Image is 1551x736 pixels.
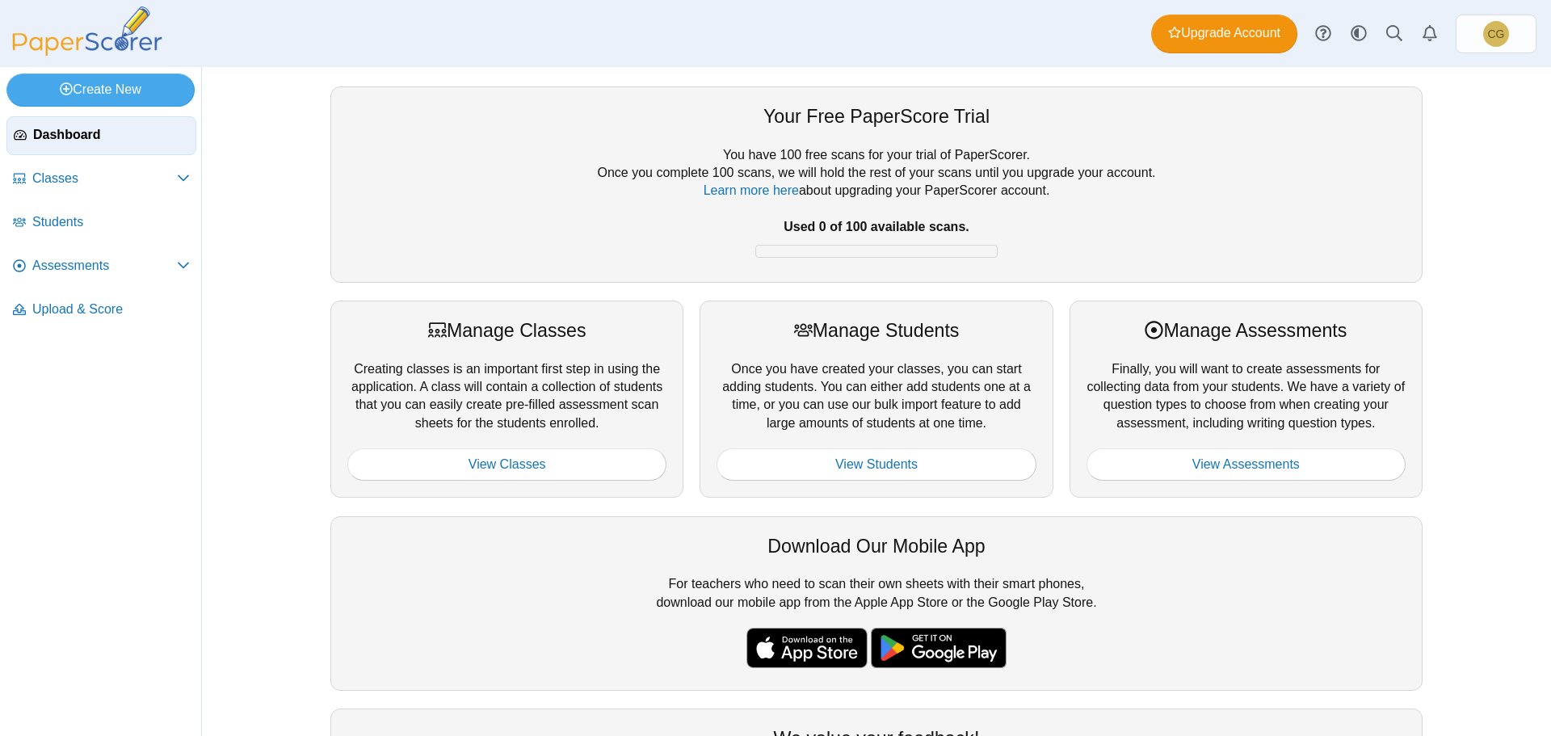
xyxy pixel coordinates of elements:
div: Once you have created your classes, you can start adding students. You can either add students on... [700,301,1053,498]
a: Dashboard [6,116,196,155]
a: Create New [6,74,195,106]
span: Classes [32,170,177,187]
div: Creating classes is an important first step in using the application. A class will contain a coll... [330,301,683,498]
a: Upload & Score [6,291,196,330]
span: Upload & Score [32,301,190,318]
a: Students [6,204,196,242]
img: google-play-badge.png [871,628,1007,668]
a: Assessments [6,247,196,286]
span: Upgrade Account [1168,24,1280,42]
a: Learn more here [704,183,799,197]
span: Christopher Gutierrez [1488,28,1505,40]
div: Finally, you will want to create assessments for collecting data from your students. We have a va... [1070,301,1423,498]
div: Manage Assessments [1087,318,1406,343]
a: Upgrade Account [1151,15,1297,53]
div: Your Free PaperScore Trial [347,103,1406,129]
span: Dashboard [33,126,189,144]
a: View Assessments [1087,448,1406,481]
span: Students [32,213,190,231]
span: Assessments [32,257,177,275]
a: Classes [6,160,196,199]
span: Christopher Gutierrez [1483,21,1509,47]
img: apple-store-badge.svg [746,628,868,668]
b: Used 0 of 100 available scans. [784,220,969,233]
div: Download Our Mobile App [347,533,1406,559]
div: Manage Classes [347,318,666,343]
div: Manage Students [717,318,1036,343]
img: PaperScorer [6,6,168,56]
a: Alerts [1412,16,1448,52]
a: View Classes [347,448,666,481]
div: For teachers who need to scan their own sheets with their smart phones, download our mobile app f... [330,516,1423,691]
a: View Students [717,448,1036,481]
a: Christopher Gutierrez [1456,15,1536,53]
a: PaperScorer [6,44,168,58]
div: You have 100 free scans for your trial of PaperScorer. Once you complete 100 scans, we will hold ... [347,146,1406,266]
